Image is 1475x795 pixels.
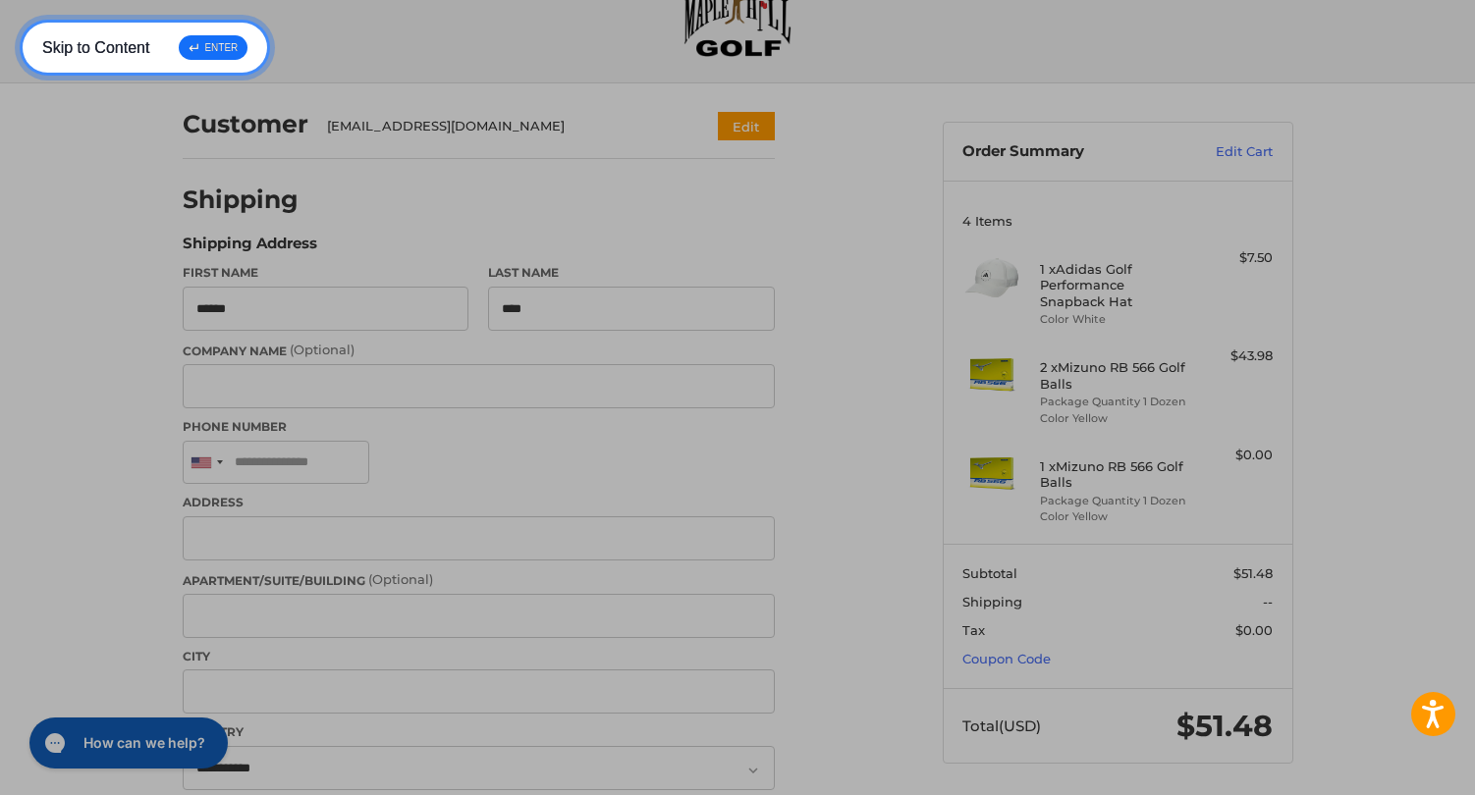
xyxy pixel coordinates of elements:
span: $51.48 [1233,565,1273,581]
label: First Name [183,264,469,282]
li: Package Quantity 1 Dozen [1040,493,1190,509]
h2: Shipping [183,185,299,215]
label: Last Name [488,264,775,282]
span: Subtotal [962,565,1017,581]
label: City [183,648,775,665]
li: Package Quantity 1 Dozen [1040,394,1190,410]
div: $7.50 [1195,248,1273,268]
small: (Optional) [368,571,433,587]
span: Shipping [962,594,1022,609]
small: (Optional) [290,342,355,357]
h4: 1 x Adidas Golf Performance Snapback Hat [1040,261,1190,309]
span: Tax [962,622,985,638]
span: Total (USD) [962,716,1041,735]
h4: 1 x Mizuno RB 566 Golf Balls [1040,458,1190,491]
label: Country [183,723,775,741]
span: $51.48 [1176,708,1273,744]
label: Address [183,494,775,511]
label: Company Name [183,341,775,360]
legend: Shipping Address [183,233,317,264]
h3: 4 Items [962,213,1273,229]
li: Color Yellow [1040,508,1190,525]
li: Color Yellow [1040,410,1190,427]
li: Color White [1040,311,1190,328]
label: Apartment/Suite/Building [183,570,775,590]
div: United States: +1 [184,442,229,484]
h2: Customer [183,109,308,139]
button: Edit [718,112,775,140]
div: [EMAIL_ADDRESS][DOMAIN_NAME] [327,117,680,136]
a: Coupon Code [962,651,1051,666]
span: $0.00 [1235,622,1273,638]
label: Phone Number [183,418,775,436]
div: $43.98 [1195,346,1273,366]
h3: Order Summary [962,142,1174,162]
a: Edit Cart [1174,142,1273,162]
h4: 2 x Mizuno RB 566 Golf Balls [1040,359,1190,392]
span: -- [1263,594,1273,609]
div: $0.00 [1195,446,1273,465]
iframe: Gorgias live chat messenger [20,711,234,775]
